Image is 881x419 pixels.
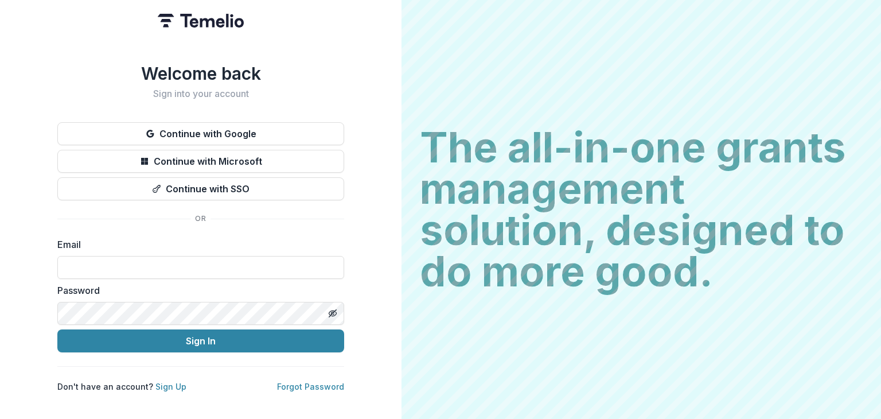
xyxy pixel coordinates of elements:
h2: Sign into your account [57,88,344,99]
a: Sign Up [155,382,186,391]
label: Email [57,238,337,251]
button: Toggle password visibility [323,304,342,323]
button: Continue with SSO [57,177,344,200]
a: Forgot Password [277,382,344,391]
img: Temelio [158,14,244,28]
p: Don't have an account? [57,381,186,393]
label: Password [57,284,337,297]
button: Continue with Google [57,122,344,145]
button: Sign In [57,329,344,352]
h1: Welcome back [57,63,344,84]
button: Continue with Microsoft [57,150,344,173]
